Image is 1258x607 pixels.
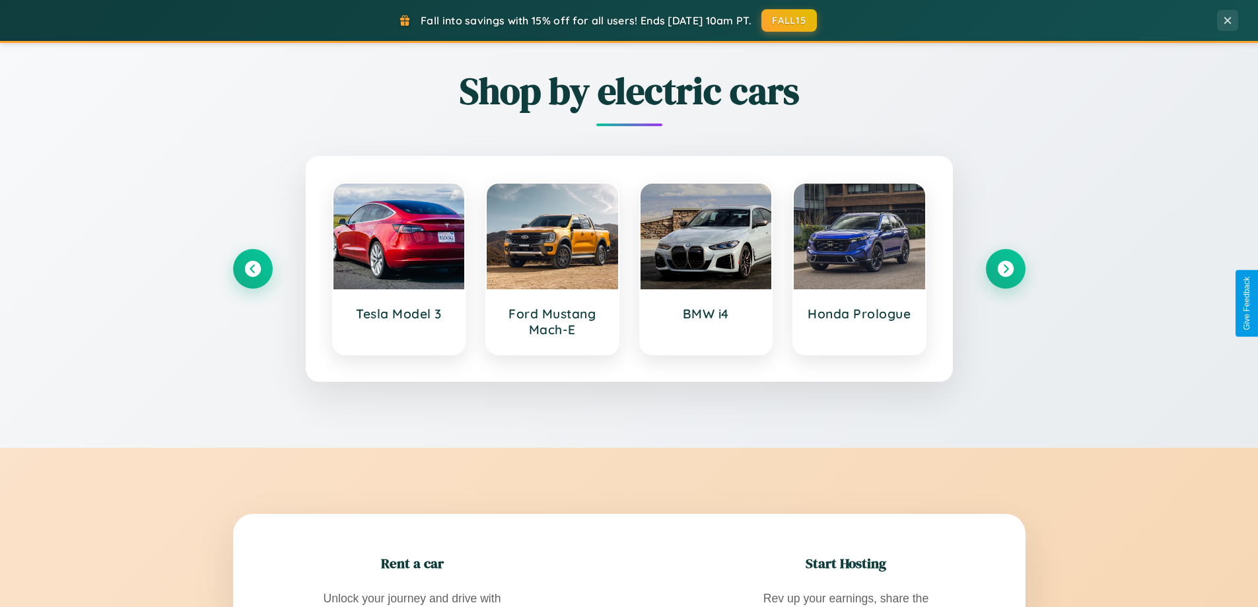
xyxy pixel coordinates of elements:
span: Fall into savings with 15% off for all users! Ends [DATE] 10am PT. [421,14,751,27]
h2: Shop by electric cars [233,65,1026,116]
h2: Start Hosting [806,553,886,573]
h3: Ford Mustang Mach-E [500,306,605,338]
h3: Honda Prologue [807,306,912,322]
h3: BMW i4 [654,306,759,322]
button: FALL15 [761,9,817,32]
div: Give Feedback [1242,277,1251,330]
h3: Tesla Model 3 [347,306,452,322]
h2: Rent a car [381,553,444,573]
